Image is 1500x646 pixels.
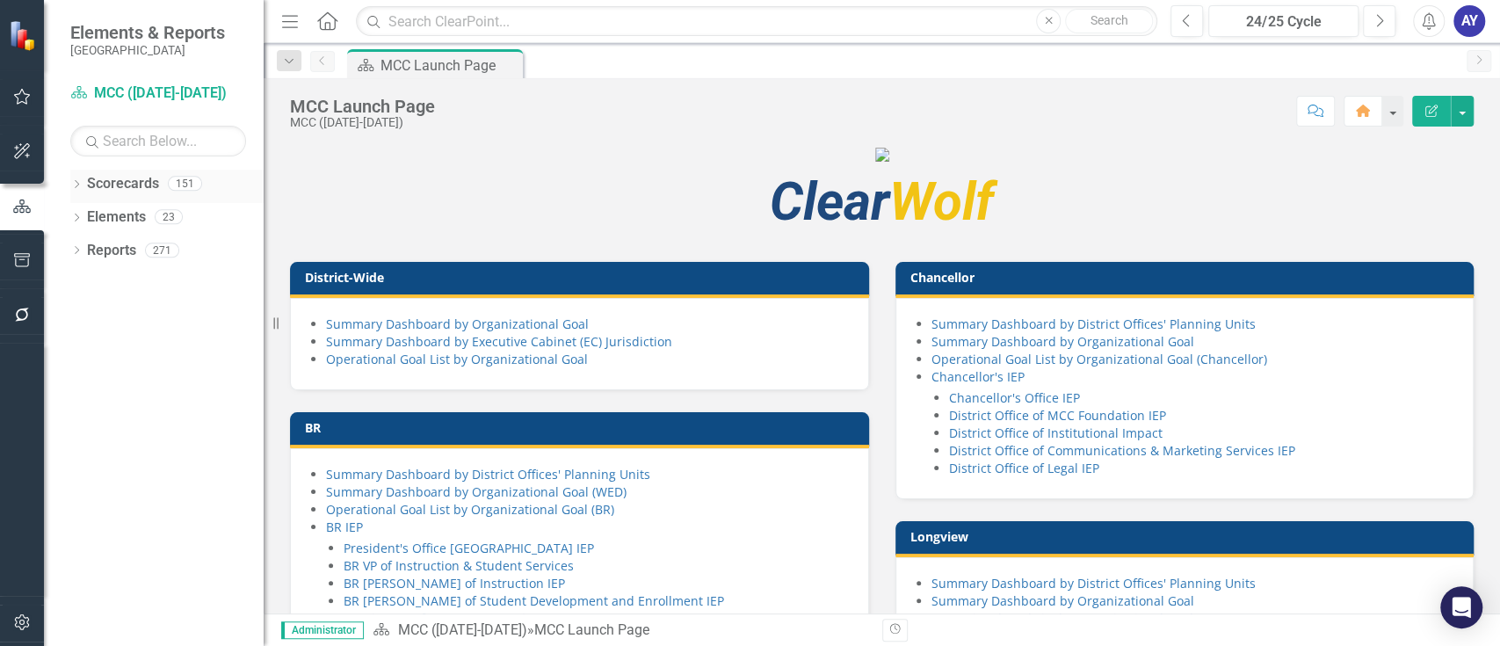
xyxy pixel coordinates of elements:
img: mcc%20high%20quality%20v4.png [875,148,889,162]
span: Clear [770,171,889,233]
a: Summary Dashboard by Organizational Goal [326,316,589,332]
a: BR Director of Campus Operations IEP [344,610,568,627]
a: MCC ([DATE]-[DATE]) [70,83,246,104]
a: Summary Dashboard by Executive Cabinet (EC) Jurisdiction [326,333,672,350]
div: 271 [145,243,179,258]
h3: Longview [910,530,1466,543]
a: District Office of Institutional Impact [949,425,1163,441]
a: BR [PERSON_NAME] of Instruction IEP [344,575,565,592]
input: Search Below... [70,126,246,156]
a: Scorecards [87,174,159,194]
a: Operational Goal List by Organizational Goal (Chancellor) [931,351,1267,367]
a: Reports [87,241,136,261]
h3: BR [305,421,860,434]
img: ClearPoint Strategy [9,20,40,51]
button: AY [1453,5,1485,37]
a: Operational Goal List by Organizational Goal [326,351,588,367]
div: MCC Launch Page [290,97,435,116]
a: District Office of Legal IEP [949,460,1099,476]
a: Summary Dashboard by District Offices' Planning Units [326,466,650,483]
div: Open Intercom Messenger [1440,586,1482,628]
div: MCC ([DATE]-[DATE]) [290,116,435,129]
div: » [373,621,868,641]
span: Search [1091,13,1128,27]
a: Summary Dashboard by District Offices' Planning Units [931,575,1256,592]
div: MCC Launch Page [380,54,518,76]
button: 24/25 Cycle [1208,5,1359,37]
a: BR VP of Instruction & Student Services [344,557,574,574]
a: Operational Goal List by Organizational Goal (BR) [326,501,614,518]
input: Search ClearPoint... [356,6,1157,37]
a: Operational Goal List by Organizational Goal (LV) [931,610,1217,627]
button: Search [1065,9,1153,33]
div: 23 [155,210,183,225]
a: Summary Dashboard by Organizational Goal [931,333,1194,350]
span: Wolf [770,171,994,233]
h3: Chancellor [910,271,1466,284]
span: Administrator [281,621,364,639]
a: District Office of Communications & Marketing Services IEP [949,442,1295,459]
a: Elements [87,207,146,228]
a: Summary Dashboard by District Offices' Planning Units [931,316,1256,332]
a: District Office of MCC Foundation IEP [949,407,1166,424]
a: Summary Dashboard by Organizational Goal [931,592,1194,609]
a: President's Office [GEOGRAPHIC_DATA] IEP [344,540,594,556]
a: MCC ([DATE]-[DATE]) [397,621,526,638]
div: 151 [168,177,202,192]
h3: District-Wide [305,271,860,284]
div: MCC Launch Page [533,621,649,638]
a: BR [PERSON_NAME] of Student Development and Enrollment IEP [344,592,724,609]
a: Chancellor's Office IEP [949,389,1080,406]
small: [GEOGRAPHIC_DATA] [70,43,225,57]
a: Chancellor's IEP [931,368,1025,385]
span: Elements & Reports [70,22,225,43]
a: BR IEP [326,519,363,535]
a: Summary Dashboard by Organizational Goal (WED) [326,483,627,500]
div: 24/25 Cycle [1214,11,1352,33]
